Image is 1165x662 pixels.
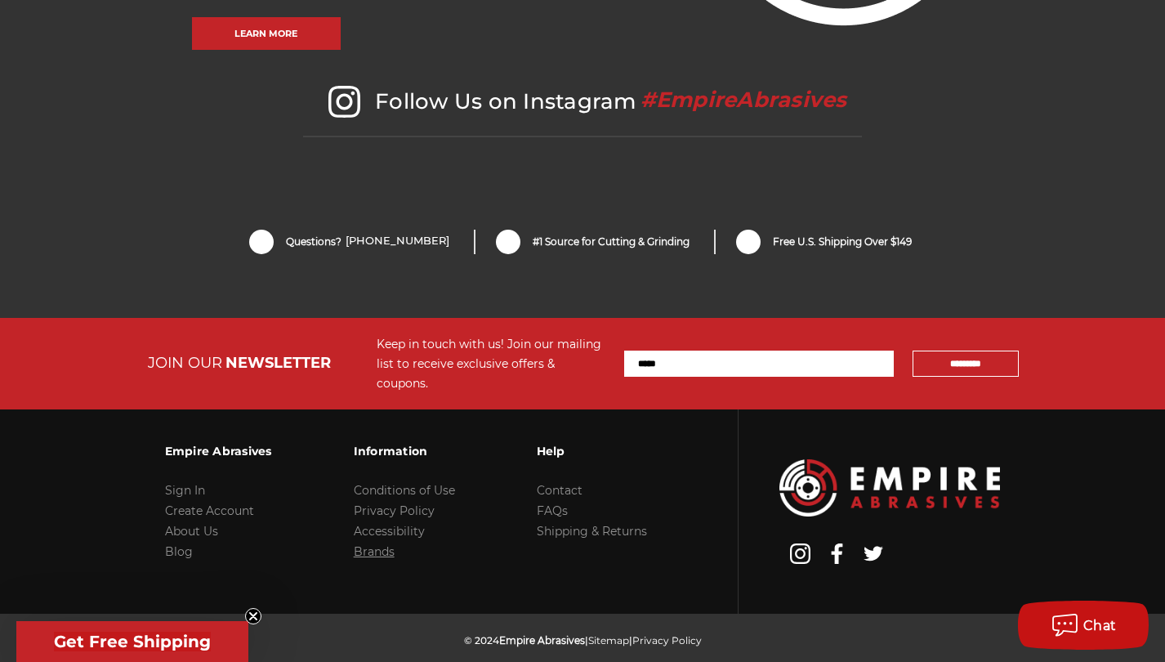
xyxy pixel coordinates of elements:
[354,434,455,468] h3: Information
[779,459,1001,517] img: Empire Abrasives Logo Image
[537,503,568,518] a: FAQs
[537,483,582,498] a: Contact
[245,608,261,624] button: Close teaser
[165,524,218,539] a: About Us
[165,483,205,498] a: Sign In
[773,235,912,249] span: Free U.S. Shipping Over $149
[1018,601,1149,650] button: Chat
[354,524,425,539] a: Accessibility
[286,235,449,249] span: Questions?
[636,88,851,114] a: #EmpireAbrasives
[192,17,341,50] a: Learn More
[54,632,211,651] span: Get Free Shipping
[641,87,847,113] span: #EmpireAbrasives
[464,630,702,651] p: © 2024 | |
[16,621,248,662] div: Get Free ShippingClose teaser
[354,503,435,518] a: Privacy Policy
[165,544,193,559] a: Blog
[499,634,585,646] span: Empire Abrasives
[1083,618,1117,633] span: Chat
[588,634,629,646] a: Sitemap
[537,434,647,468] h3: Help
[632,634,702,646] a: Privacy Policy
[354,544,395,559] a: Brands
[225,354,331,372] span: NEWSLETTER
[165,503,254,518] a: Create Account
[165,434,272,468] h3: Empire Abrasives
[303,86,862,137] h2: Follow Us on Instagram
[148,354,222,372] span: JOIN OUR
[346,235,449,249] a: [PHONE_NUMBER]
[533,235,690,249] span: #1 Source for Cutting & Grinding
[377,334,608,393] div: Keep in touch with us! Join our mailing list to receive exclusive offers & coupons.
[537,524,647,539] a: Shipping & Returns
[354,483,455,498] a: Conditions of Use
